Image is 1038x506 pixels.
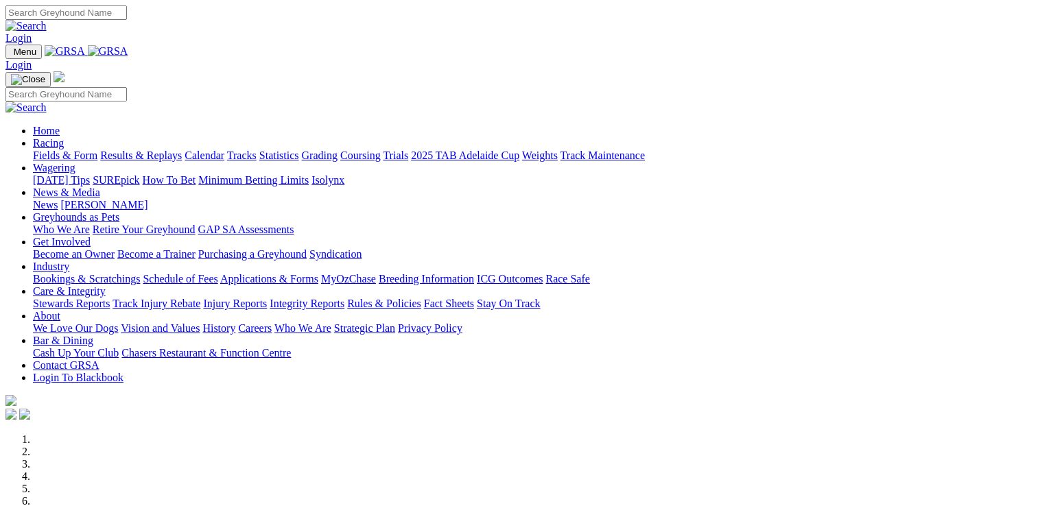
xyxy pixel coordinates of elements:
[19,409,30,420] img: twitter.svg
[340,149,381,161] a: Coursing
[545,273,589,285] a: Race Safe
[5,59,32,71] a: Login
[5,20,47,32] img: Search
[33,186,100,198] a: News & Media
[33,199,1033,211] div: News & Media
[411,149,519,161] a: 2025 TAB Adelaide Cup
[33,273,140,285] a: Bookings & Scratchings
[14,47,36,57] span: Menu
[5,72,51,87] button: Toggle navigation
[33,224,1033,236] div: Greyhounds as Pets
[33,298,1033,310] div: Care & Integrity
[5,409,16,420] img: facebook.svg
[274,322,331,334] a: Who We Are
[33,174,90,186] a: [DATE] Tips
[220,273,318,285] a: Applications & Forms
[302,149,338,161] a: Grading
[561,149,645,161] a: Track Maintenance
[33,347,119,359] a: Cash Up Your Club
[143,174,196,186] a: How To Bet
[33,137,64,149] a: Racing
[54,71,64,82] img: logo-grsa-white.png
[5,32,32,44] a: Login
[11,74,45,85] img: Close
[379,273,474,285] a: Breeding Information
[117,248,196,260] a: Become a Trainer
[60,199,148,210] a: [PERSON_NAME]
[33,162,75,173] a: Wagering
[33,310,60,322] a: About
[5,87,127,101] input: Search
[185,149,224,161] a: Calendar
[121,347,291,359] a: Chasers Restaurant & Function Centre
[227,149,257,161] a: Tracks
[477,298,540,309] a: Stay On Track
[33,174,1033,186] div: Wagering
[93,174,139,186] a: SUREpick
[5,5,127,20] input: Search
[311,174,344,186] a: Isolynx
[33,285,106,297] a: Care & Integrity
[203,298,267,309] a: Injury Reports
[113,298,200,309] a: Track Injury Rebate
[321,273,376,285] a: MyOzChase
[33,322,1033,335] div: About
[33,261,69,272] a: Industry
[33,347,1033,359] div: Bar & Dining
[33,359,99,371] a: Contact GRSA
[202,322,235,334] a: History
[259,149,299,161] a: Statistics
[198,174,309,186] a: Minimum Betting Limits
[33,335,93,346] a: Bar & Dining
[88,45,128,58] img: GRSA
[398,322,462,334] a: Privacy Policy
[33,211,119,223] a: Greyhounds as Pets
[270,298,344,309] a: Integrity Reports
[45,45,85,58] img: GRSA
[93,224,196,235] a: Retire Your Greyhound
[198,248,307,260] a: Purchasing a Greyhound
[522,149,558,161] a: Weights
[347,298,421,309] a: Rules & Policies
[383,149,408,161] a: Trials
[33,236,91,248] a: Get Involved
[33,248,1033,261] div: Get Involved
[33,149,1033,162] div: Racing
[143,273,217,285] a: Schedule of Fees
[238,322,272,334] a: Careers
[198,224,294,235] a: GAP SA Assessments
[100,149,182,161] a: Results & Replays
[33,372,123,383] a: Login To Blackbook
[5,395,16,406] img: logo-grsa-white.png
[5,101,47,114] img: Search
[33,322,118,334] a: We Love Our Dogs
[33,224,90,235] a: Who We Are
[5,45,42,59] button: Toggle navigation
[33,199,58,210] a: News
[33,248,115,260] a: Become an Owner
[309,248,362,260] a: Syndication
[33,149,97,161] a: Fields & Form
[121,322,200,334] a: Vision and Values
[334,322,395,334] a: Strategic Plan
[33,125,60,136] a: Home
[477,273,543,285] a: ICG Outcomes
[33,298,110,309] a: Stewards Reports
[424,298,474,309] a: Fact Sheets
[33,273,1033,285] div: Industry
